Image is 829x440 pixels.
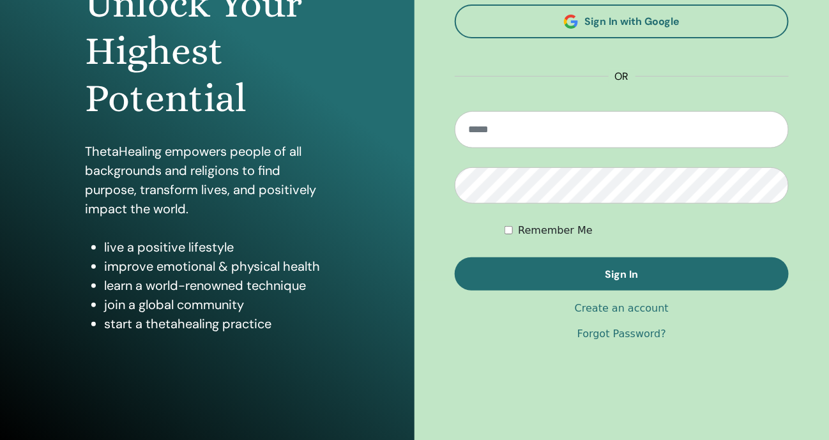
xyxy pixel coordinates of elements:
a: Create an account [575,301,669,316]
li: join a global community [104,295,330,314]
div: Keep me authenticated indefinitely or until I manually logout [505,223,789,238]
label: Remember Me [518,223,593,238]
a: Forgot Password? [577,326,666,342]
a: Sign In with Google [455,4,789,38]
p: ThetaHealing empowers people of all backgrounds and religions to find purpose, transform lives, a... [85,142,330,218]
li: start a thetahealing practice [104,314,330,333]
li: improve emotional & physical health [104,257,330,276]
li: learn a world-renowned technique [104,276,330,295]
span: Sign In with Google [584,15,680,28]
span: Sign In [605,268,639,281]
li: live a positive lifestyle [104,238,330,257]
span: or [609,69,635,84]
button: Sign In [455,257,789,291]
